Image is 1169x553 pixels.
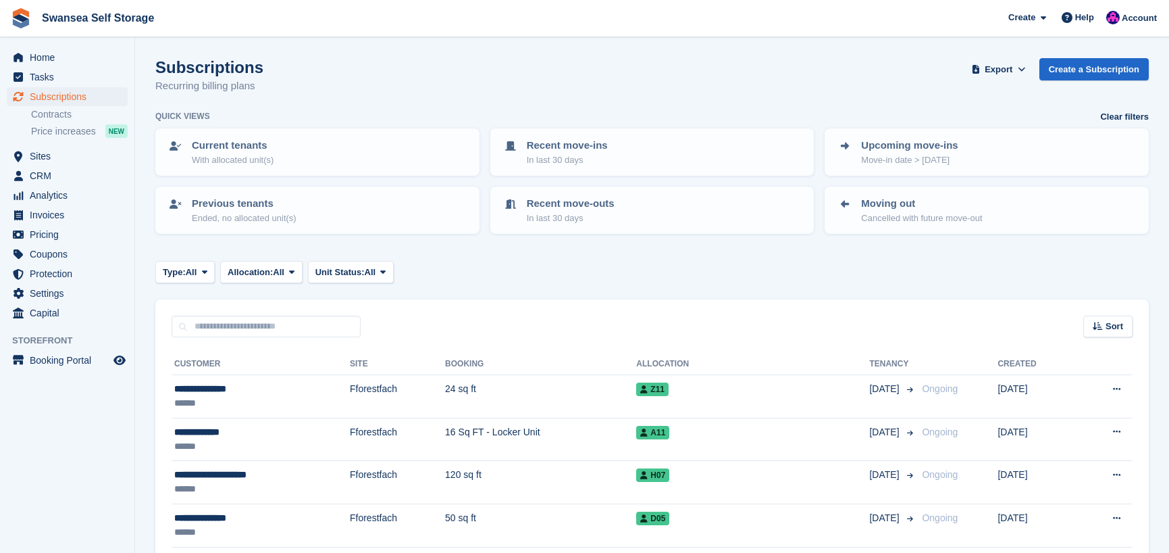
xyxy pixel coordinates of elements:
[1075,11,1094,24] span: Help
[192,196,296,212] p: Previous tenants
[445,504,636,547] td: 50 sq ft
[228,266,273,279] span: Allocation:
[985,63,1012,76] span: Export
[7,48,128,67] a: menu
[155,261,215,283] button: Type: All
[527,138,608,153] p: Recent move-ins
[220,261,303,283] button: Allocation: All
[7,186,128,205] a: menu
[527,212,615,225] p: In last 30 days
[969,58,1029,80] button: Export
[308,261,394,283] button: Unit Status: All
[111,352,128,368] a: Preview store
[163,266,186,279] span: Type:
[7,166,128,185] a: menu
[7,245,128,264] a: menu
[861,153,958,167] p: Move-in date > [DATE]
[31,125,96,138] span: Price increases
[861,138,958,153] p: Upcoming move-ins
[922,469,958,480] span: Ongoing
[7,206,128,224] a: menu
[11,8,31,28] img: stora-icon-8386f47178a22dfd0bd8f6a31ec36ba5ce8667c1dd55bd0f319d3a0aa187defe.svg
[997,504,1075,547] td: [DATE]
[105,124,128,138] div: NEW
[192,138,274,153] p: Current tenants
[155,78,263,94] p: Recurring billing plans
[186,266,197,279] span: All
[636,426,669,439] span: A11
[365,266,376,279] span: All
[869,511,902,525] span: [DATE]
[157,130,478,174] a: Current tenants With allocated unit(s)
[7,147,128,166] a: menu
[997,418,1075,461] td: [DATE]
[527,196,615,212] p: Recent move-outs
[30,166,111,185] span: CRM
[445,375,636,418] td: 24 sq ft
[1106,320,1123,333] span: Sort
[7,284,128,303] a: menu
[869,354,916,375] th: Tenancy
[30,225,111,244] span: Pricing
[30,284,111,303] span: Settings
[155,58,263,76] h1: Subscriptions
[997,375,1075,418] td: [DATE]
[192,212,296,225] p: Ended, no allocated unit(s)
[922,512,958,523] span: Ongoing
[861,212,982,225] p: Cancelled with future move-out
[997,354,1075,375] th: Created
[7,351,128,370] a: menu
[869,425,902,439] span: [DATE]
[192,153,274,167] p: With allocated unit(s)
[492,188,813,233] a: Recent move-outs In last 30 days
[30,264,111,283] span: Protection
[1008,11,1035,24] span: Create
[1106,11,1120,24] img: Donna Davies
[869,468,902,482] span: [DATE]
[1122,11,1157,25] span: Account
[30,245,111,264] span: Coupons
[1039,58,1149,80] a: Create a Subscription
[273,266,284,279] span: All
[12,334,134,347] span: Storefront
[172,354,350,375] th: Customer
[7,264,128,283] a: menu
[30,206,111,224] span: Invoices
[30,87,111,106] span: Subscriptions
[350,461,445,504] td: Fforestfach
[869,382,902,396] span: [DATE]
[997,461,1075,504] td: [DATE]
[826,188,1147,233] a: Moving out Cancelled with future move-out
[30,147,111,166] span: Sites
[527,153,608,167] p: In last 30 days
[155,110,210,122] h6: Quick views
[7,304,128,322] a: menu
[636,354,869,375] th: Allocation
[826,130,1147,174] a: Upcoming move-ins Move-in date > [DATE]
[636,383,669,396] span: Z11
[350,504,445,547] td: Fforestfach
[445,354,636,375] th: Booking
[30,48,111,67] span: Home
[350,375,445,418] td: Fforestfach
[315,266,365,279] span: Unit Status:
[7,225,128,244] a: menu
[922,427,958,437] span: Ongoing
[30,304,111,322] span: Capital
[30,68,111,87] span: Tasks
[636,512,669,525] span: D05
[445,461,636,504] td: 120 sq ft
[350,354,445,375] th: Site
[7,68,128,87] a: menu
[492,130,813,174] a: Recent move-ins In last 30 days
[30,351,111,370] span: Booking Portal
[36,7,159,29] a: Swansea Self Storage
[31,124,128,139] a: Price increases NEW
[7,87,128,106] a: menu
[922,383,958,394] span: Ongoing
[1100,110,1149,124] a: Clear filters
[157,188,478,233] a: Previous tenants Ended, no allocated unit(s)
[445,418,636,461] td: 16 Sq FT - Locker Unit
[30,186,111,205] span: Analytics
[350,418,445,461] td: Fforestfach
